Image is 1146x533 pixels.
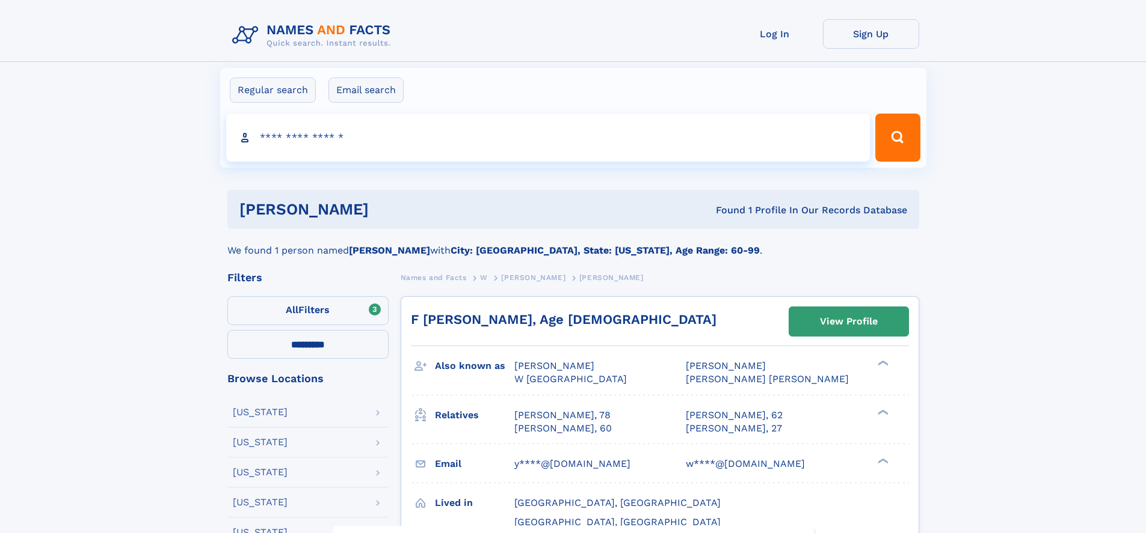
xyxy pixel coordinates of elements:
[233,407,288,417] div: [US_STATE]
[411,312,716,327] a: F [PERSON_NAME], Age [DEMOGRAPHIC_DATA]
[435,493,514,513] h3: Lived in
[789,307,908,336] a: View Profile
[875,457,889,464] div: ❯
[480,270,488,285] a: W
[239,202,543,217] h1: [PERSON_NAME]
[435,454,514,474] h3: Email
[820,308,878,335] div: View Profile
[501,270,565,285] a: [PERSON_NAME]
[227,272,389,283] div: Filters
[227,296,389,325] label: Filters
[514,497,721,508] span: [GEOGRAPHIC_DATA], [GEOGRAPHIC_DATA]
[823,19,919,49] a: Sign Up
[227,229,919,258] div: We found 1 person named with .
[233,498,288,507] div: [US_STATE]
[226,114,870,162] input: search input
[451,245,760,256] b: City: [GEOGRAPHIC_DATA], State: [US_STATE], Age Range: 60-99
[686,422,782,435] a: [PERSON_NAME], 27
[435,405,514,425] h3: Relatives
[286,304,298,315] span: All
[230,78,316,103] label: Regular search
[686,360,766,371] span: [PERSON_NAME]
[875,408,889,416] div: ❯
[435,356,514,376] h3: Also known as
[233,468,288,477] div: [US_STATE]
[686,409,783,422] a: [PERSON_NAME], 62
[542,204,907,217] div: Found 1 Profile In Our Records Database
[514,422,612,435] a: [PERSON_NAME], 60
[401,270,467,285] a: Names and Facts
[227,19,401,52] img: Logo Names and Facts
[514,373,627,385] span: W [GEOGRAPHIC_DATA]
[328,78,404,103] label: Email search
[501,273,565,282] span: [PERSON_NAME]
[514,360,594,371] span: [PERSON_NAME]
[227,373,389,384] div: Browse Locations
[514,516,721,528] span: [GEOGRAPHIC_DATA], [GEOGRAPHIC_DATA]
[579,273,644,282] span: [PERSON_NAME]
[875,359,889,367] div: ❯
[480,273,488,282] span: W
[875,114,920,162] button: Search Button
[686,373,849,385] span: [PERSON_NAME] [PERSON_NAME]
[233,437,288,447] div: [US_STATE]
[349,245,430,256] b: [PERSON_NAME]
[514,409,611,422] a: [PERSON_NAME], 78
[727,19,823,49] a: Log In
